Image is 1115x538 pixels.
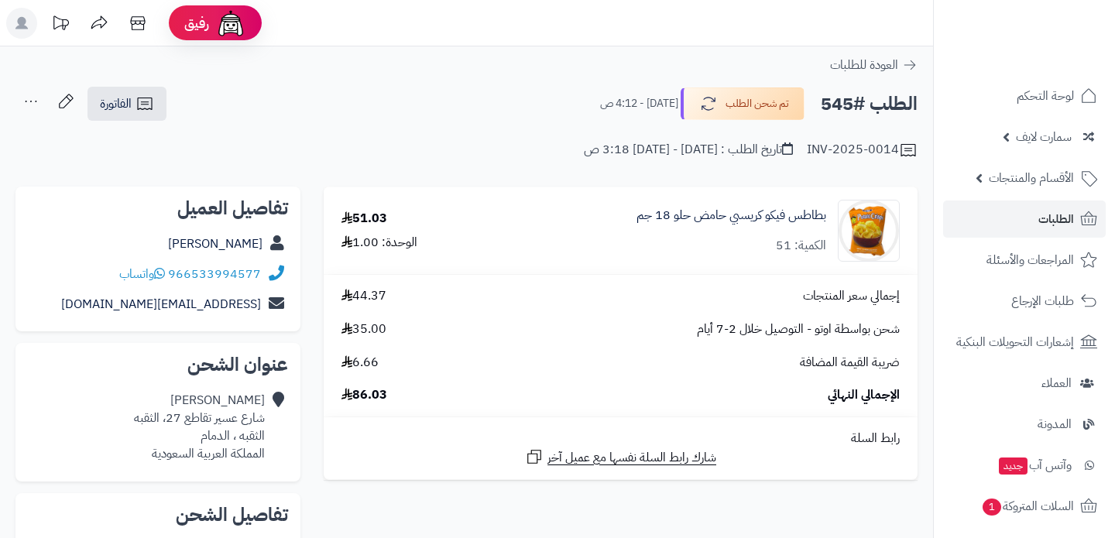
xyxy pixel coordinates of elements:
[547,449,716,467] span: شارك رابط السلة نفسها مع عميل آخر
[943,77,1106,115] a: لوحة التحكم
[830,56,918,74] a: العودة للطلبات
[839,200,899,262] img: 1739377344-%D8%AA%D9%86%D8%B2%D9%8A%D9%84%20(90)-90x90.jpeg
[341,234,417,252] div: الوحدة: 1.00
[956,331,1074,353] span: إشعارات التحويلات البنكية
[1016,126,1072,148] span: سمارت لايف
[28,505,288,524] h2: تفاصيل الشحن
[997,454,1072,476] span: وآتس آب
[87,87,166,121] a: الفاتورة
[999,457,1028,475] span: جديد
[525,447,716,467] a: شارك رابط السلة نفسها مع عميل آخر
[697,320,900,338] span: شحن بواسطة اوتو - التوصيل خلال 2-7 أيام
[943,200,1106,238] a: الطلبات
[1038,413,1072,435] span: المدونة
[821,88,918,120] h2: الطلب #545
[986,249,1074,271] span: المراجعات والأسئلة
[341,320,386,338] span: 35.00
[1017,85,1074,107] span: لوحة التحكم
[100,94,132,113] span: الفاتورة
[981,495,1074,517] span: السلات المتروكة
[943,283,1106,320] a: طلبات الإرجاع
[215,8,246,39] img: ai-face.png
[828,386,900,404] span: الإجمالي النهائي
[636,207,826,224] a: بطاطس فيكو كريسبي حامض حلو 18 جم
[1011,290,1074,312] span: طلبات الإرجاع
[982,498,1002,516] span: 1
[41,8,80,43] a: تحديثات المنصة
[341,386,387,404] span: 86.03
[168,265,261,283] a: 966533994577
[943,406,1106,443] a: المدونة
[943,365,1106,402] a: العملاء
[168,235,262,253] a: [PERSON_NAME]
[943,324,1106,361] a: إشعارات التحويلات البنكية
[1010,12,1100,44] img: logo-2.png
[830,56,898,74] span: العودة للطلبات
[989,167,1074,189] span: الأقسام والمنتجات
[341,210,387,228] div: 51.03
[681,87,805,120] button: تم شحن الطلب
[341,287,386,305] span: 44.37
[803,287,900,305] span: إجمالي سعر المنتجات
[800,354,900,372] span: ضريبة القيمة المضافة
[134,392,265,462] div: [PERSON_NAME] شارع عسير تقاطع 27، الثقبه الثقبه ، الدمام المملكة العربية السعودية
[184,14,209,33] span: رفيق
[600,96,678,111] small: [DATE] - 4:12 ص
[943,488,1106,525] a: السلات المتروكة1
[943,447,1106,484] a: وآتس آبجديد
[61,295,261,314] a: [EMAIL_ADDRESS][DOMAIN_NAME]
[943,242,1106,279] a: المراجعات والأسئلة
[330,430,911,447] div: رابط السلة
[1041,372,1072,394] span: العملاء
[341,354,379,372] span: 6.66
[28,199,288,218] h2: تفاصيل العميل
[28,355,288,374] h2: عنوان الشحن
[776,237,826,255] div: الكمية: 51
[807,141,918,159] div: INV-2025-0014
[584,141,793,159] div: تاريخ الطلب : [DATE] - [DATE] 3:18 ص
[1038,208,1074,230] span: الطلبات
[119,265,165,283] a: واتساب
